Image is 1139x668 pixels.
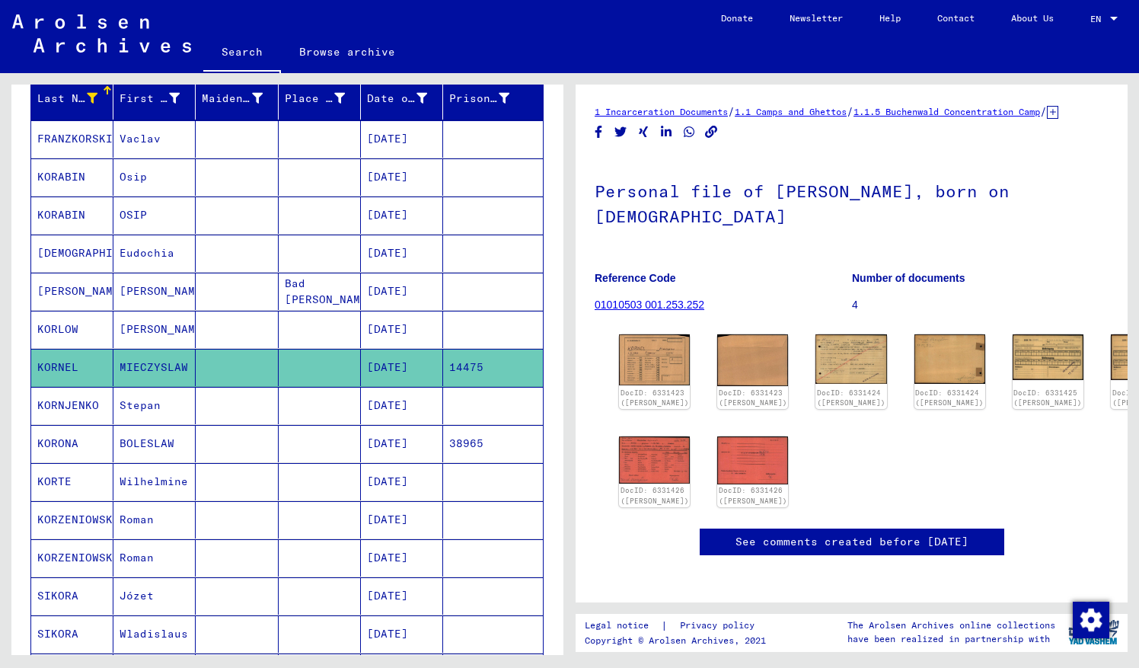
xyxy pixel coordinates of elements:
mat-header-cell: First Name [113,77,196,120]
mat-cell: OSIP [113,197,196,234]
a: DocID: 6331426 ([PERSON_NAME]) [719,486,787,505]
button: Copy link [703,123,719,142]
div: First Name [120,91,180,107]
a: Privacy policy [668,618,773,634]
div: Last Name [37,86,116,110]
mat-cell: Eudochia [113,235,196,272]
div: Maiden Name [202,91,262,107]
mat-cell: [DATE] [361,501,443,539]
mat-header-cell: Maiden Name [196,77,278,120]
b: Reference Code [595,272,676,284]
mat-cell: Osip [113,158,196,196]
div: First Name [120,86,199,110]
mat-cell: [PERSON_NAME] [31,273,113,310]
mat-cell: Roman [113,501,196,539]
mat-cell: [DATE] [361,577,443,615]
p: The Arolsen Archives online collections [847,618,1055,632]
img: Arolsen_neg.svg [12,14,191,53]
span: / [1040,104,1047,118]
mat-cell: [DATE] [361,387,443,424]
mat-header-cell: Prisoner # [443,77,543,120]
mat-cell: Bad [PERSON_NAME]/[PERSON_NAME] [279,273,361,310]
button: Share on Facebook [591,123,607,142]
a: See comments created before [DATE] [735,534,968,550]
mat-cell: KORZENIOWSKYJ [31,501,113,539]
a: DocID: 6331425 ([PERSON_NAME]) [1013,388,1082,408]
a: DocID: 6331424 ([PERSON_NAME]) [817,388,885,408]
img: 001.jpg [815,334,886,383]
mat-cell: FRANZKORSKI [31,120,113,158]
div: Place of Birth [285,86,364,110]
button: Share on WhatsApp [681,123,697,142]
mat-cell: KORABIN [31,158,113,196]
p: 4 [852,297,1109,313]
div: Last Name [37,91,97,107]
mat-cell: KORZENIOWSKYJ [31,539,113,577]
mat-cell: Wladislaus [113,615,196,653]
div: Prisoner # [449,91,509,107]
mat-cell: [DATE] [361,615,443,653]
mat-cell: Józet [113,577,196,615]
img: 002.jpg [717,334,788,386]
mat-cell: [DATE] [361,158,443,196]
a: Legal notice [585,618,661,634]
span: / [728,104,735,118]
mat-header-cell: Last Name [31,77,113,120]
img: yv_logo.png [1065,613,1122,651]
a: DocID: 6331424 ([PERSON_NAME]) [915,388,984,408]
a: DocID: 6331423 ([PERSON_NAME]) [719,388,787,408]
div: Prisoner # [449,86,528,110]
mat-cell: [DATE] [361,349,443,386]
mat-cell: 38965 [443,425,543,462]
mat-cell: [PERSON_NAME] [113,311,196,348]
mat-header-cell: Date of Birth [361,77,443,120]
img: 002.jpg [717,436,788,484]
mat-cell: 14475 [443,349,543,386]
mat-cell: [DEMOGRAPHIC_DATA] [31,235,113,272]
button: Share on Xing [636,123,652,142]
mat-cell: KORLOW [31,311,113,348]
span: EN [1090,14,1107,24]
div: Place of Birth [285,91,345,107]
mat-cell: [DATE] [361,425,443,462]
img: 001.jpg [619,334,690,385]
mat-cell: [DATE] [361,539,443,577]
a: DocID: 6331426 ([PERSON_NAME]) [621,486,689,505]
mat-cell: [DATE] [361,120,443,158]
mat-cell: [DATE] [361,311,443,348]
mat-cell: KORABIN [31,197,113,234]
p: Copyright © Arolsen Archives, 2021 [585,634,773,647]
mat-cell: KORONA [31,425,113,462]
b: Number of documents [852,272,965,284]
mat-cell: Wilhelmine [113,463,196,500]
a: 1 Incarceration Documents [595,106,728,117]
mat-cell: BOLESLAW [113,425,196,462]
mat-cell: [DATE] [361,235,443,272]
img: Change consent [1073,602,1109,638]
mat-cell: KORNEL [31,349,113,386]
img: 001.jpg [1013,334,1083,380]
h1: Personal file of [PERSON_NAME], born on [DEMOGRAPHIC_DATA] [595,156,1109,248]
mat-cell: [DATE] [361,197,443,234]
a: 1.1.5 Buchenwald Concentration Camp [853,106,1040,117]
a: 1.1 Camps and Ghettos [735,106,847,117]
div: Maiden Name [202,86,281,110]
mat-cell: MIECZYSLAW [113,349,196,386]
mat-cell: SIKORA [31,577,113,615]
mat-cell: KORNJENKO [31,387,113,424]
mat-cell: [DATE] [361,273,443,310]
mat-cell: KORTE [31,463,113,500]
div: Date of Birth [367,91,427,107]
mat-cell: [PERSON_NAME] [113,273,196,310]
div: Date of Birth [367,86,446,110]
div: | [585,618,773,634]
a: Search [203,34,281,73]
mat-cell: Stepan [113,387,196,424]
a: DocID: 6331423 ([PERSON_NAME]) [621,388,689,408]
img: 001.jpg [619,436,690,484]
span: / [847,104,853,118]
button: Share on LinkedIn [659,123,675,142]
a: Browse archive [281,34,413,70]
mat-cell: Roman [113,539,196,577]
mat-cell: SIKORA [31,615,113,653]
